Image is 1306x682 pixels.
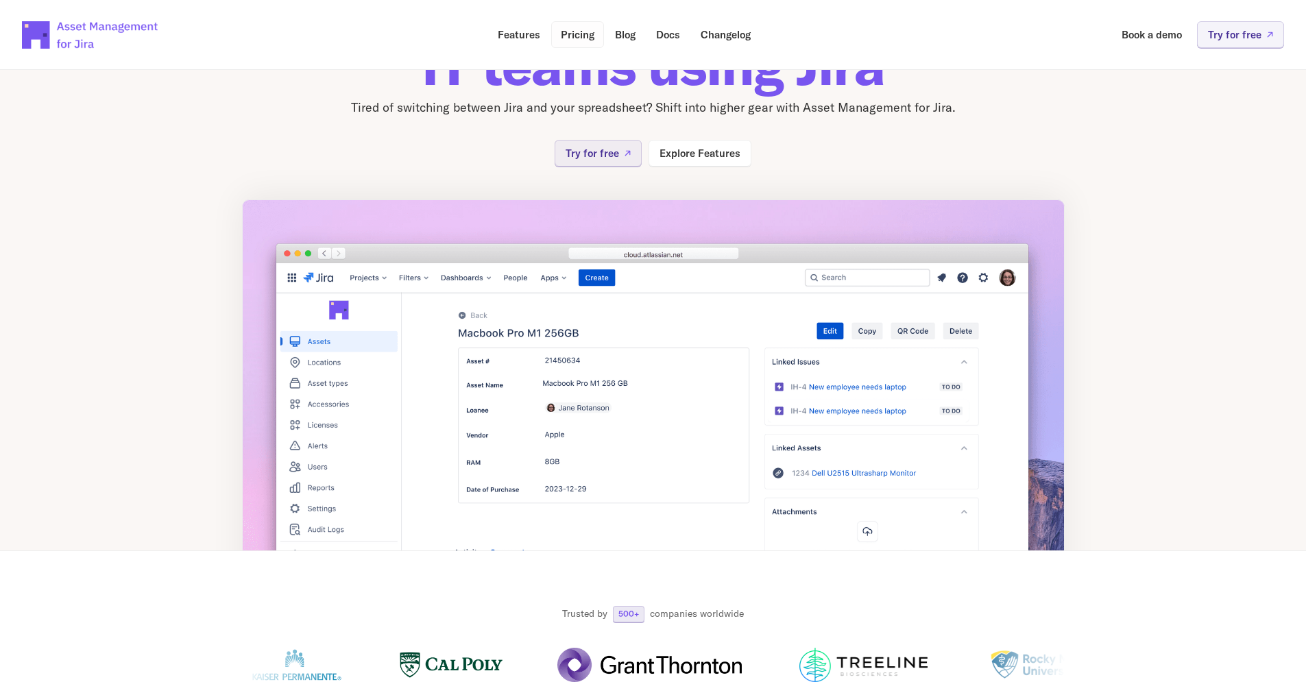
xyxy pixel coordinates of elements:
[561,29,594,40] p: Pricing
[1208,29,1261,40] p: Try for free
[646,21,690,48] a: Docs
[566,148,619,158] p: Try for free
[615,29,636,40] p: Blog
[1122,29,1182,40] p: Book a demo
[701,29,751,40] p: Changelog
[691,21,760,48] a: Changelog
[345,648,448,682] img: Logo
[194,648,290,682] img: Logo
[488,21,550,48] a: Features
[551,21,604,48] a: Pricing
[1197,21,1284,48] a: Try for free
[618,610,639,618] p: 500+
[242,98,1065,118] p: Tired of switching between Jira and your spreadsheet? Shift into higher gear with Asset Managemen...
[498,29,540,40] p: Features
[605,21,645,48] a: Blog
[555,140,642,167] a: Try for free
[1112,21,1192,48] a: Book a demo
[650,607,744,621] p: companies worldwide
[242,199,1065,618] img: App
[660,148,740,158] p: Explore Features
[742,648,875,682] img: Logo
[656,29,680,40] p: Docs
[562,607,607,621] p: Trusted by
[649,140,751,167] a: Explore Features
